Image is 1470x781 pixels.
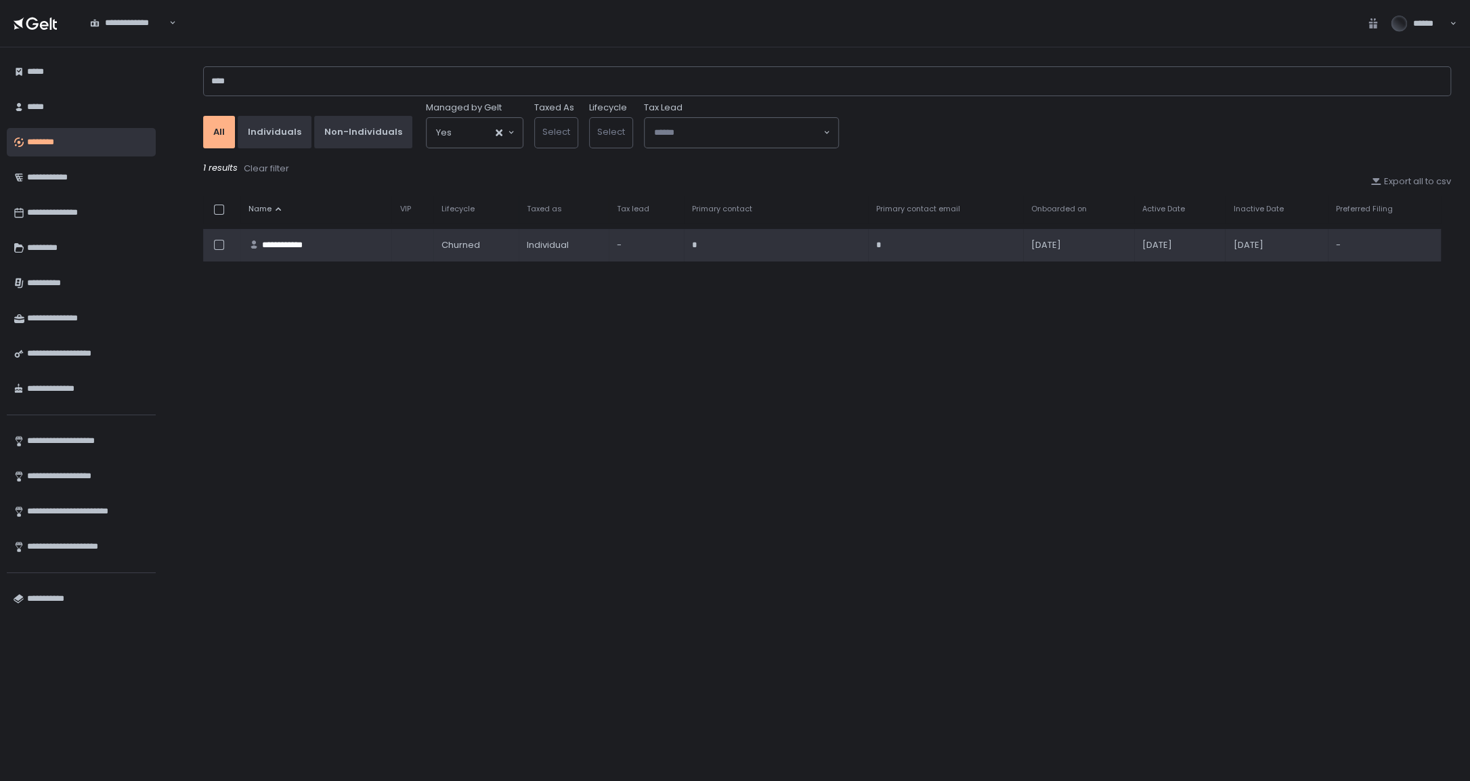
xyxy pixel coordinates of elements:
input: Search for option [654,126,822,140]
span: Lifecycle [441,204,475,214]
span: VIP [399,204,410,214]
div: Non-Individuals [324,126,402,138]
div: Search for option [645,118,838,148]
span: Select [597,125,625,138]
span: Inactive Date [1233,204,1283,214]
div: - [1336,239,1433,251]
div: Clear filter [244,163,289,175]
div: [DATE] [1142,239,1217,251]
div: Individuals [248,126,301,138]
span: Managed by Gelt [426,102,502,114]
div: Search for option [81,9,176,37]
div: [DATE] [1233,239,1320,251]
button: Clear filter [243,162,290,175]
span: Taxed as [527,204,562,214]
button: Export all to csv [1370,175,1451,188]
input: Search for option [452,126,494,140]
button: All [203,116,235,148]
span: Primary contact [692,204,752,214]
div: [DATE] [1031,239,1126,251]
input: Search for option [90,29,168,43]
span: Yes [436,126,452,140]
div: Search for option [427,118,523,148]
div: 1 results [203,162,1451,175]
label: Lifecycle [589,102,627,114]
span: Preferred Filing [1336,204,1393,214]
span: Onboarded on [1031,204,1087,214]
button: Individuals [238,116,311,148]
span: Select [542,125,570,138]
span: Primary contact email [876,204,960,214]
div: - [617,239,676,251]
button: Clear Selected [496,129,502,136]
span: Active Date [1142,204,1185,214]
span: Name [248,204,272,214]
span: churned [441,239,480,251]
span: Tax lead [617,204,649,214]
button: Non-Individuals [314,116,412,148]
div: All [213,126,225,138]
span: Tax Lead [644,102,683,114]
label: Taxed As [534,102,574,114]
div: Individual [527,239,601,251]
